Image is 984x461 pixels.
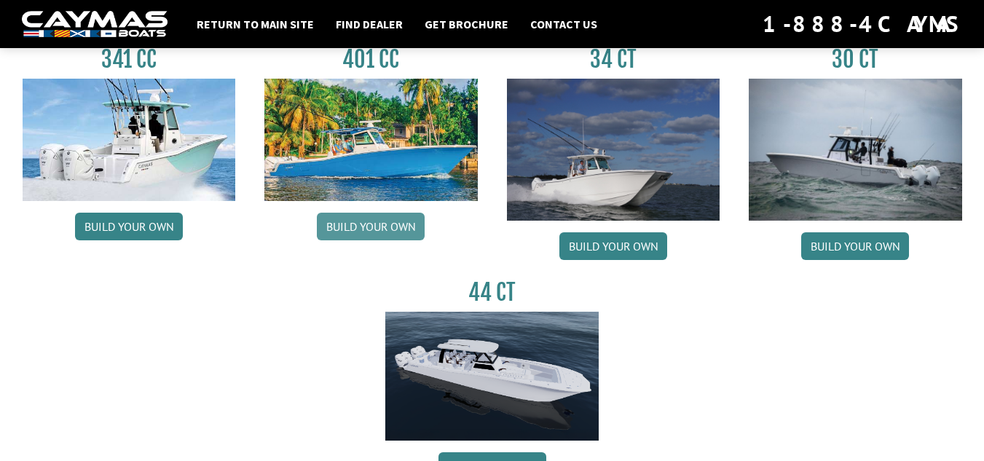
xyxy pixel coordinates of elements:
img: Caymas_34_CT_pic_1.jpg [507,79,720,221]
h3: 401 CC [264,46,478,73]
img: 341CC-thumbjpg.jpg [23,79,236,201]
a: Get Brochure [417,15,516,34]
a: Build your own [317,213,425,240]
img: 44ct_background.png [385,312,599,441]
img: white-logo-c9c8dbefe5ff5ceceb0f0178aa75bf4bb51f6bca0971e226c86eb53dfe498488.png [22,11,168,38]
a: Return to main site [189,15,321,34]
a: Contact Us [523,15,605,34]
h3: 341 CC [23,46,236,73]
h3: 34 CT [507,46,720,73]
a: Build your own [801,232,909,260]
div: 1-888-4CAYMAS [763,8,962,40]
h3: 44 CT [385,279,599,306]
a: Build your own [559,232,667,260]
img: 401CC_thumb.pg.jpg [264,79,478,201]
a: Find Dealer [328,15,410,34]
h3: 30 CT [749,46,962,73]
img: 30_CT_photo_shoot_for_caymas_connect.jpg [749,79,962,221]
a: Build your own [75,213,183,240]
